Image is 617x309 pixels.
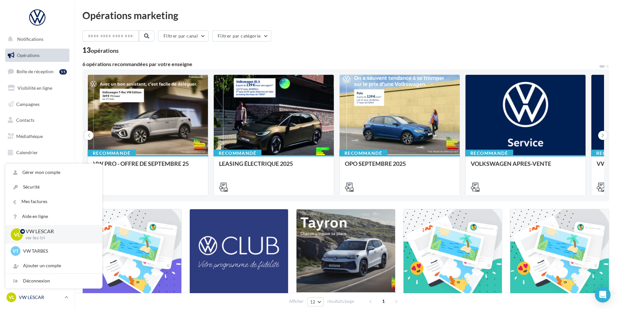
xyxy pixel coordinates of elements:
span: Campagnes [16,101,40,107]
span: Contacts [16,117,34,123]
a: Mes factures [6,194,102,209]
a: Opérations [4,49,71,62]
a: Campagnes [4,97,71,111]
div: VOLKSWAGEN APRES-VENTE [471,160,580,173]
button: 12 [307,297,324,306]
span: Boîte de réception [17,69,54,74]
p: VW LESCAR [26,228,92,235]
a: Visibilité en ligne [4,81,71,95]
a: Campagnes DataOnDemand [4,183,71,202]
a: Contacts [4,113,71,127]
span: Visibilité en ligne [18,85,52,91]
span: Notifications [17,36,43,42]
p: VW LESCAR [19,294,62,301]
div: Opérations marketing [82,10,609,20]
div: VW PRO - OFFRE DE SEPTEMBRE 25 [93,160,203,173]
div: Ajouter un compte [6,258,102,273]
div: 13 [82,47,119,54]
a: Sécurité [6,180,102,194]
a: Calendrier [4,146,71,159]
span: Opérations [17,52,40,58]
div: Open Intercom Messenger [595,287,611,303]
button: Filtrer par canal [158,30,209,41]
button: Notifications [4,32,68,46]
div: Recommandé [88,150,136,157]
button: Filtrer par catégorie [212,30,271,41]
a: Aide en ligne [6,209,102,224]
a: Médiathèque [4,130,71,143]
p: VW TARBES [23,248,94,254]
div: Recommandé [339,150,387,157]
span: Calendrier [16,150,38,155]
div: LEASING ÉLECTRIQUE 2025 [219,160,329,173]
span: 1 [378,296,389,306]
a: PLV et print personnalisable [4,162,71,181]
a: VL VW LESCAR [5,291,69,303]
span: VL [14,231,20,238]
a: Boîte de réception55 [4,64,71,78]
div: OPO SEPTEMBRE 2025 [345,160,454,173]
span: VL [9,294,14,301]
a: Gérer mon compte [6,165,102,180]
div: 55 [59,69,67,74]
div: 6 opérations recommandées par votre enseigne [82,62,599,67]
p: vw-les-tri [26,235,92,241]
div: Recommandé [213,150,261,157]
span: Médiathèque [16,133,43,139]
div: Recommandé [465,150,513,157]
div: Déconnexion [6,274,102,288]
span: VT [13,248,18,254]
span: résultats/page [327,298,354,304]
span: 12 [310,299,316,304]
span: Afficher [289,298,304,304]
div: opérations [91,48,119,53]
